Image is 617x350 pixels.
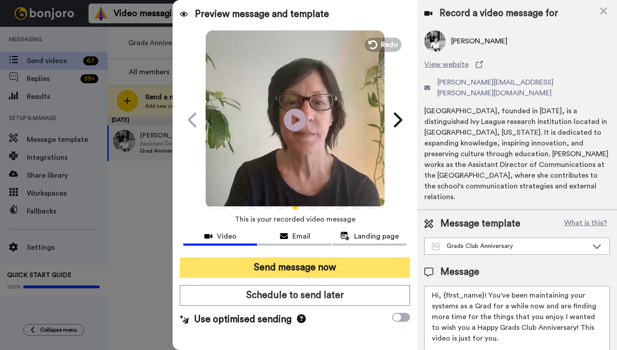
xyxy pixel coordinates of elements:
[180,285,410,306] button: Schedule to send later
[440,217,520,230] span: Message template
[194,313,292,326] span: Use optimised sending
[235,209,355,229] span: This is your recorded video message
[432,243,440,250] img: Message-temps.svg
[180,257,410,278] button: Send message now
[437,77,610,98] span: [PERSON_NAME][EMAIL_ADDRESS][PERSON_NAME][DOMAIN_NAME]
[424,106,610,202] div: [GEOGRAPHIC_DATA], founded in [DATE], is a distinguished Ivy League research institution located ...
[424,59,610,70] a: View website
[562,217,610,230] button: What is this?
[440,265,479,279] span: Message
[217,231,237,242] span: Video
[432,242,588,251] div: Grads Club Anniversary
[354,231,399,242] span: Landing page
[292,231,310,242] span: Email
[424,59,469,70] span: View website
